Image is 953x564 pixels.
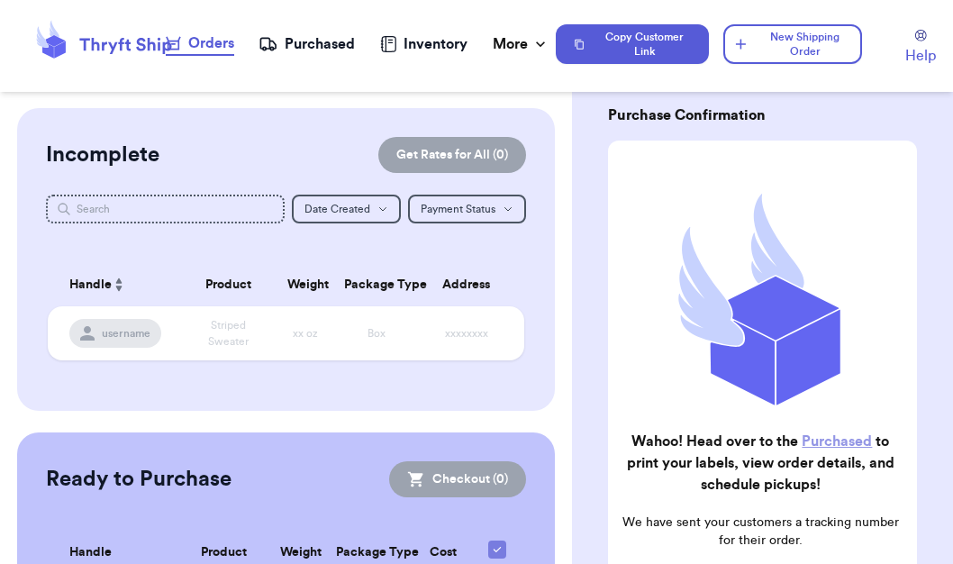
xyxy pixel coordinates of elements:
div: More [493,33,549,55]
span: Help [905,45,936,67]
button: Checkout (0) [389,461,526,497]
a: Purchased [802,434,872,449]
span: Handle [69,543,112,562]
a: Help [905,30,936,67]
h2: Incomplete [46,141,159,169]
a: Inventory [380,33,467,55]
button: Payment Status [408,195,526,223]
div: Orders [166,32,234,54]
span: Date Created [304,204,370,214]
h3: Purchase Confirmation [608,105,917,126]
button: New Shipping Order [723,24,862,64]
span: Striped Sweater [208,320,249,347]
th: Weight [277,263,333,306]
th: Package Type [333,263,419,306]
span: username [102,326,150,341]
p: We have sent your customers a tracking number for their order. [622,514,899,550]
a: Orders [166,32,234,56]
button: Date Created [292,195,401,223]
span: xx oz [293,328,318,339]
span: xxxxxxxx [445,328,488,339]
span: Payment Status [421,204,495,214]
button: Get Rates for All (0) [378,137,526,173]
th: Address [419,263,523,306]
button: Sort ascending [112,274,126,296]
th: Product [181,263,277,306]
span: Handle [69,276,112,295]
h2: Ready to Purchase [46,465,231,494]
a: Purchased [259,33,355,55]
span: Box [368,328,386,339]
h2: Wahoo! Head over to the to print your labels, view order details, and schedule pickups! [622,431,899,496]
button: Copy Customer Link [556,24,709,64]
input: Search [46,195,285,223]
